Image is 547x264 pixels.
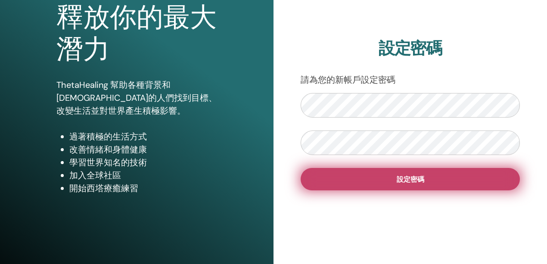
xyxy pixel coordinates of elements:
button: 設定密碼 [301,168,520,190]
font: 過著積極的生活方式 [69,131,147,142]
font: 設定密碼 [379,37,442,59]
font: 釋放你的最大潛力 [56,2,217,65]
font: 請為您的新帳戶設定密碼 [301,74,395,85]
font: 改善情緒和身體健康 [69,144,147,155]
font: 加入全球社區 [69,170,121,181]
font: 學習世界知名的技術 [69,157,147,168]
font: 設定密碼 [397,175,424,184]
font: ThetaHealing 幫助各種背景和[DEMOGRAPHIC_DATA]的人們找到目標、改變生活並對世界產生積極影響。 [56,79,217,116]
font: 開始西塔療癒練習 [69,183,138,194]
